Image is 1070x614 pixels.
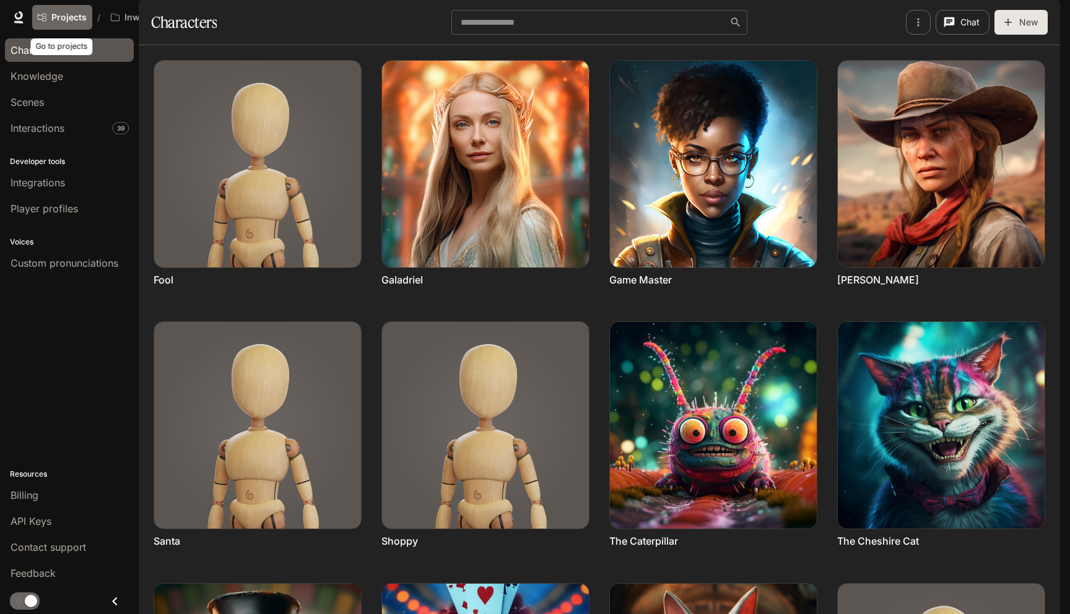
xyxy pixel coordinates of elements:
[994,10,1048,35] button: New
[382,61,589,267] img: Galadriel
[154,534,180,548] a: Santa
[610,61,817,267] img: Game Master
[154,273,173,287] a: Fool
[381,273,423,287] a: Galadriel
[151,10,217,35] h1: Characters
[837,534,919,548] a: The Cheshire Cat
[381,534,418,548] a: Shoppy
[124,12,194,23] p: Inworld AI Demos Basic
[609,273,672,287] a: Game Master
[105,5,213,30] button: Open workspace menu
[51,12,87,23] span: Projects
[837,273,919,287] a: [PERSON_NAME]
[154,61,361,267] img: Fool
[838,61,1045,267] img: Sadie
[92,11,105,24] div: /
[31,38,93,55] div: Go to projects
[382,322,589,529] img: Shoppy
[838,322,1045,529] img: The Cheshire Cat
[32,5,92,30] a: Go to projects
[936,10,990,35] button: Chat
[610,322,817,529] img: The Caterpillar
[154,322,361,529] img: Santa
[609,534,678,548] a: The Caterpillar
